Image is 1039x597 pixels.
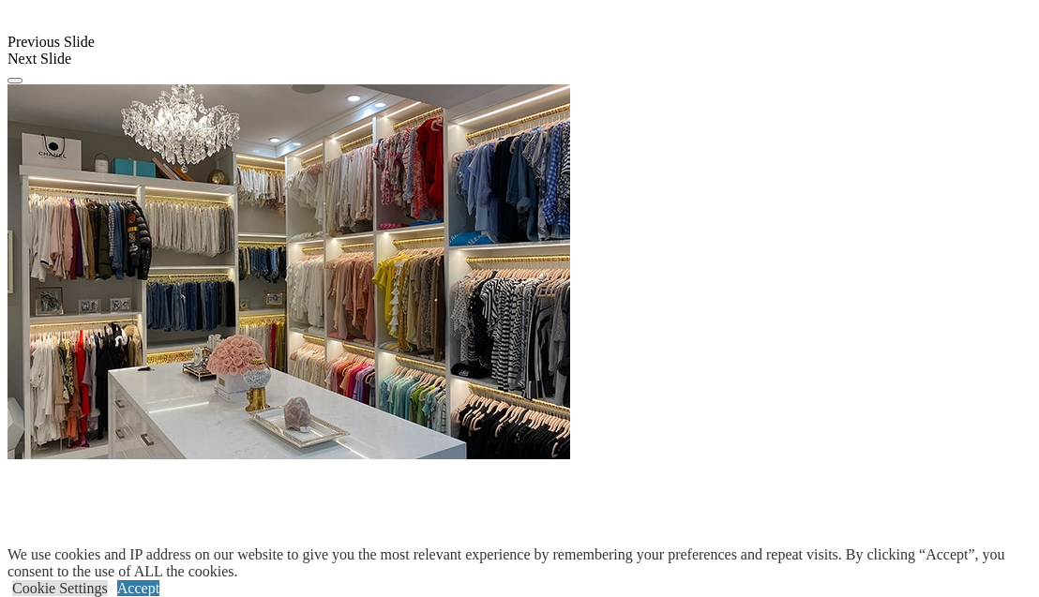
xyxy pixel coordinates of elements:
a: Cookie Settings [12,580,108,596]
a: Accept [117,580,159,596]
img: Banner for mobile view [8,84,570,459]
div: Next Slide [8,51,1031,67]
div: We use cookies and IP address on our website to give you the most relevant experience by remember... [8,546,1039,580]
div: Previous Slide [8,34,1031,51]
button: Click here to pause slide show [8,78,23,83]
